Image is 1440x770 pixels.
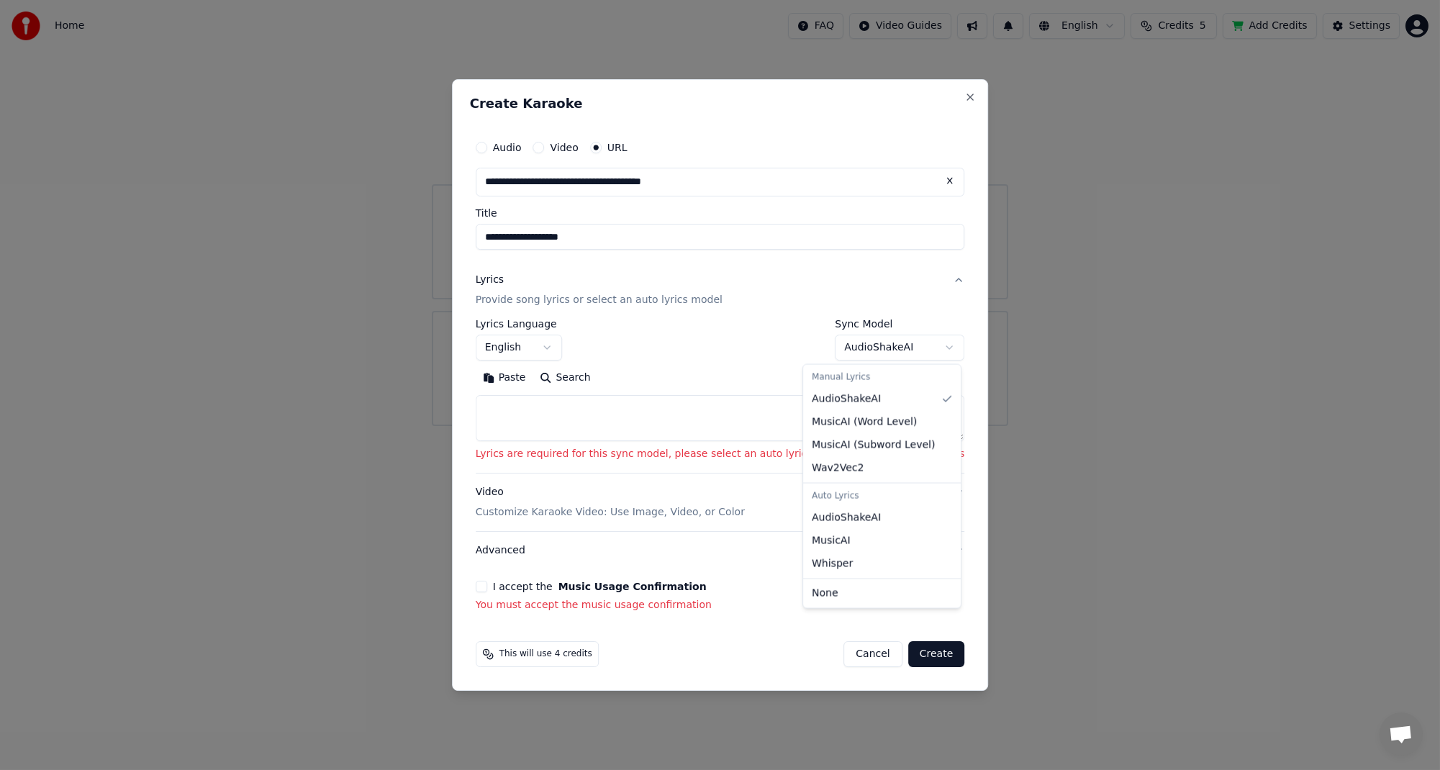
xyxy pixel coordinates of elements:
span: MusicAI ( Subword Level ) [812,438,935,453]
span: Wav2Vec2 [812,461,864,476]
div: Manual Lyrics [806,368,958,388]
span: AudioShakeAI [812,510,881,525]
span: MusicAI ( Word Level ) [812,415,917,430]
span: MusicAI [812,533,851,548]
span: Whisper [812,556,853,571]
span: AudioShakeAI [812,392,881,407]
span: None [812,586,838,600]
div: Auto Lyrics [806,486,958,506]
